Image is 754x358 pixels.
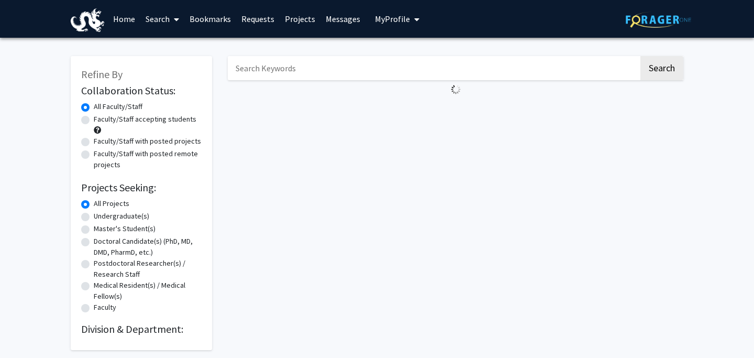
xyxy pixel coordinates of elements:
[447,80,465,99] img: Loading
[94,114,196,125] label: Faculty/Staff accepting students
[94,236,202,258] label: Doctoral Candidate(s) (PhD, MD, DMD, PharmD, etc.)
[81,181,202,194] h2: Projects Seeking:
[228,99,683,123] nav: Page navigation
[94,280,202,302] label: Medical Resident(s) / Medical Fellow(s)
[280,1,320,37] a: Projects
[94,211,149,222] label: Undergraduate(s)
[94,302,116,313] label: Faculty
[94,223,156,234] label: Master's Student(s)
[81,68,123,81] span: Refine By
[108,1,140,37] a: Home
[184,1,236,37] a: Bookmarks
[94,101,142,112] label: All Faculty/Staff
[8,311,45,350] iframe: Chat
[640,56,683,80] button: Search
[320,1,365,37] a: Messages
[140,1,184,37] a: Search
[81,323,202,335] h2: Division & Department:
[375,14,410,24] span: My Profile
[94,198,129,209] label: All Projects
[94,148,202,170] label: Faculty/Staff with posted remote projects
[94,258,202,280] label: Postdoctoral Researcher(s) / Research Staff
[236,1,280,37] a: Requests
[228,56,639,80] input: Search Keywords
[81,84,202,97] h2: Collaboration Status:
[71,8,104,32] img: Drexel University Logo
[626,12,691,28] img: ForagerOne Logo
[94,136,201,147] label: Faculty/Staff with posted projects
